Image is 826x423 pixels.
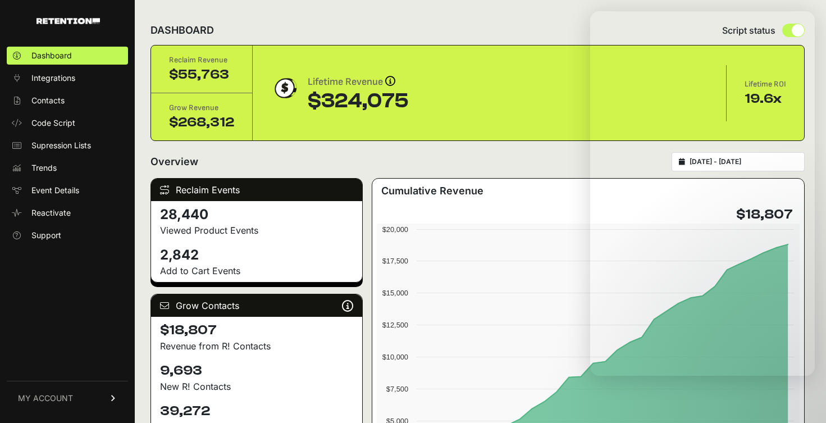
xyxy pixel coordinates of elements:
[160,380,353,393] p: New R! Contacts
[169,113,234,131] div: $268,312
[7,69,128,87] a: Integrations
[160,321,353,339] h4: $18,807
[382,353,408,361] text: $10,000
[382,321,408,329] text: $12,500
[7,137,128,154] a: Supression Lists
[271,74,299,102] img: dollar-coin-05c43ed7efb7bc0c12610022525b4bbbb207c7efeef5aecc26f025e68dcafac9.png
[7,92,128,110] a: Contacts
[381,183,483,199] h3: Cumulative Revenue
[382,225,408,234] text: $20,000
[7,47,128,65] a: Dashboard
[160,264,353,278] p: Add to Cart Events
[169,66,234,84] div: $55,763
[31,117,75,129] span: Code Script
[788,385,815,412] iframe: Intercom live chat
[7,159,128,177] a: Trends
[7,204,128,222] a: Reactivate
[18,393,73,404] span: MY ACCOUNT
[7,226,128,244] a: Support
[382,257,408,265] text: $17,500
[590,11,815,376] iframe: Intercom live chat
[150,22,214,38] h2: DASHBOARD
[169,54,234,66] div: Reclaim Revenue
[169,102,234,113] div: Grow Revenue
[160,246,353,264] h4: 2,842
[308,74,409,90] div: Lifetime Revenue
[31,230,61,241] span: Support
[31,95,65,106] span: Contacts
[31,50,72,61] span: Dashboard
[308,90,409,112] div: $324,075
[31,140,91,151] span: Supression Lists
[160,206,353,224] h4: 28,440
[386,385,408,393] text: $7,500
[151,179,362,201] div: Reclaim Events
[151,294,362,317] div: Grow Contacts
[36,18,100,24] img: Retention.com
[7,181,128,199] a: Event Details
[31,207,71,219] span: Reactivate
[382,289,408,297] text: $15,000
[160,224,353,237] p: Viewed Product Events
[31,162,57,174] span: Trends
[7,114,128,132] a: Code Script
[31,72,75,84] span: Integrations
[160,362,353,380] h4: 9,693
[31,185,79,196] span: Event Details
[7,381,128,415] a: MY ACCOUNT
[160,339,353,353] p: Revenue from R! Contacts
[160,402,353,420] h4: 39,272
[150,154,198,170] h2: Overview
